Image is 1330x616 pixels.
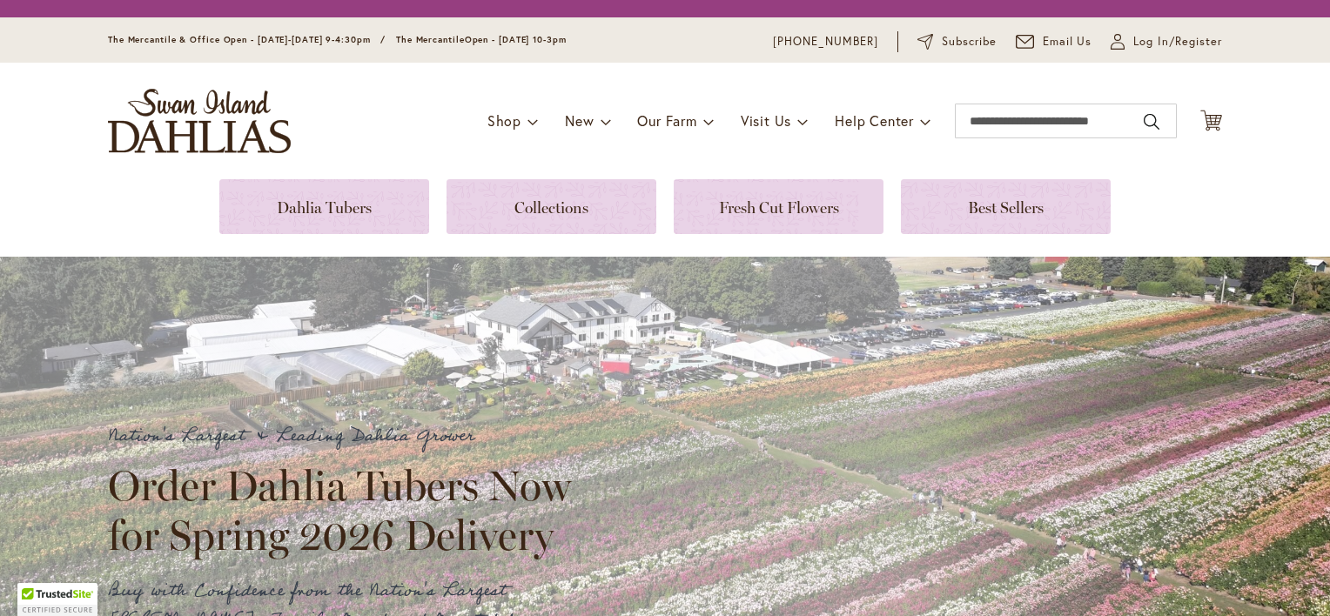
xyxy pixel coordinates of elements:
[1043,33,1092,50] span: Email Us
[1144,108,1159,136] button: Search
[565,111,594,130] span: New
[637,111,696,130] span: Our Farm
[1111,33,1222,50] a: Log In/Register
[773,33,878,50] a: [PHONE_NUMBER]
[917,33,997,50] a: Subscribe
[741,111,791,130] span: Visit Us
[465,34,567,45] span: Open - [DATE] 10-3pm
[108,34,465,45] span: The Mercantile & Office Open - [DATE]-[DATE] 9-4:30pm / The Mercantile
[108,89,291,153] a: store logo
[108,461,587,559] h2: Order Dahlia Tubers Now for Spring 2026 Delivery
[487,111,521,130] span: Shop
[108,422,587,451] p: Nation's Largest & Leading Dahlia Grower
[835,111,914,130] span: Help Center
[17,583,97,616] div: TrustedSite Certified
[942,33,997,50] span: Subscribe
[1133,33,1222,50] span: Log In/Register
[1016,33,1092,50] a: Email Us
